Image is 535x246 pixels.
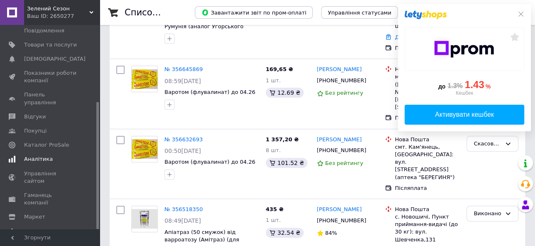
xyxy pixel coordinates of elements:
span: Без рейтингу [325,160,363,166]
div: с. Новошичі, Пункт приймання-видачі (до 30 кг): вул. Шевченка,131 [395,213,460,244]
button: Завантажити звіт по пром-оплаті [195,6,313,19]
a: № 356632693 [164,136,203,143]
span: 169,65 ₴ [266,66,293,72]
div: [PHONE_NUMBER] [315,215,368,226]
a: Варотом (флувалинат) до 04.26 [164,159,255,165]
span: Покупці [24,127,47,135]
span: Управління сайтом [24,170,77,185]
span: Каталог ProSale [24,141,69,149]
a: Фото товару [131,66,158,92]
a: № 356645869 [164,66,203,72]
div: Нова Пошта [395,206,460,213]
span: Налаштування [24,228,66,235]
img: Фото товару [132,69,157,89]
div: Післяплата [395,184,460,192]
span: Аналітика [24,155,53,163]
span: Панель управління [24,91,77,106]
span: Товари та послуги [24,41,77,49]
span: Маркет [24,213,45,221]
img: Фото товару [132,209,157,229]
span: Гаманець компанії [24,192,77,207]
span: 08:59[DATE] [164,78,201,84]
button: Управління статусами [321,6,398,19]
span: 435 ₴ [266,206,284,212]
a: № 356518350 [164,206,203,212]
a: Варотом (флувалинат) до 04.26 [164,89,255,95]
div: Виконано [474,209,501,218]
a: Фото товару [131,136,158,162]
a: [PERSON_NAME] [317,66,362,74]
span: 1 шт. [266,77,281,84]
a: [PERSON_NAME] [317,206,362,214]
span: 00:50[DATE] [164,148,201,154]
div: [PHONE_NUMBER] [315,145,368,156]
a: Тактик (Скабатокс) – 10 мл, Румунія (аналог Угорського Тактика) [164,15,244,37]
span: 1 шт. [266,217,281,223]
span: Показники роботи компанії [24,69,77,84]
div: м. [GEOGRAPHIC_DATA] ([GEOGRAPHIC_DATA].), №1: вул. [PERSON_NAME][STREET_ADDRESS] [395,73,460,111]
span: 08:49[DATE] [164,217,201,224]
div: 12.69 ₴ [266,88,304,98]
h1: Список замовлень [125,7,209,17]
span: Управління статусами [328,10,391,16]
a: Фото товару [131,206,158,232]
span: Зелений Сезон [27,5,89,12]
span: 84% [325,230,337,236]
span: Завантажити звіт по пром-оплаті [201,9,306,16]
div: Нова Пошта [395,66,460,73]
span: Без рейтингу [325,90,363,96]
div: Нова Пошта [395,136,460,143]
div: Післяплата [395,44,460,52]
div: 32.54 ₴ [266,228,304,238]
span: 8 шт. [266,147,281,153]
span: [DEMOGRAPHIC_DATA] [24,55,86,63]
div: 101.52 ₴ [266,158,307,168]
a: Додати ЕН [395,34,425,40]
div: Скасовано [474,140,501,148]
div: Ваш ID: 2650277 [27,12,100,20]
span: 1 357,20 ₴ [266,136,299,143]
a: [PERSON_NAME] [317,136,362,144]
div: [PHONE_NUMBER] [315,75,368,86]
div: смт. Кам'янець, [GEOGRAPHIC_DATA]: вул. [STREET_ADDRESS] (аптека "БЕРЕГИНЯ") [395,143,460,181]
img: Фото товару [132,139,157,159]
span: Відгуки [24,113,46,121]
div: Післяплата [395,114,460,122]
span: Повідомлення [24,27,64,34]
